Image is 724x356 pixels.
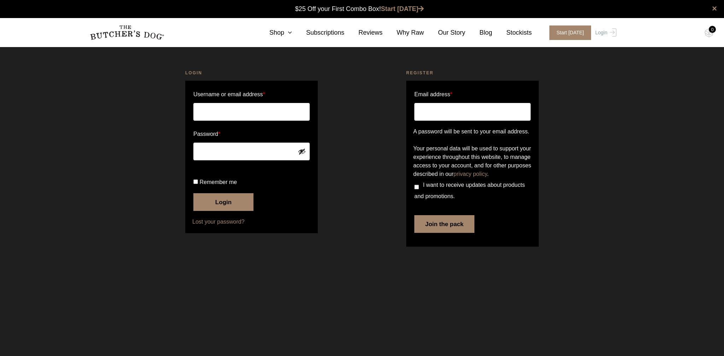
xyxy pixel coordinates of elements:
a: Why Raw [383,28,424,38]
a: Login [594,25,617,40]
a: Shop [255,28,292,38]
button: Show password [298,148,306,155]
a: Start [DATE] [381,5,424,12]
label: Email address [414,89,452,100]
a: privacy policy [454,171,487,177]
input: I want to receive updates about products and promotions. [414,185,419,189]
button: Join the pack [414,215,474,233]
a: Reviews [344,28,383,38]
span: Remember me [199,179,237,185]
div: 0 [709,26,716,33]
a: Lost your password? [192,218,311,226]
img: TBD_Cart-Empty.png [705,28,713,38]
h2: Login [185,69,318,76]
input: Remember me [193,179,198,184]
label: Password [193,128,310,140]
a: Subscriptions [292,28,344,38]
a: Stockists [492,28,532,38]
span: I want to receive updates about products and promotions. [414,182,525,199]
p: Your personal data will be used to support your experience throughout this website, to manage acc... [413,144,532,178]
a: close [712,4,717,13]
h2: Register [406,69,539,76]
button: Login [193,193,253,211]
label: Username or email address [193,89,310,100]
a: Blog [465,28,492,38]
a: Our Story [424,28,465,38]
p: A password will be sent to your email address. [413,127,532,136]
span: Start [DATE] [549,25,591,40]
a: Start [DATE] [542,25,594,40]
